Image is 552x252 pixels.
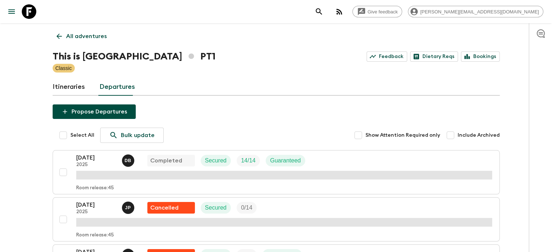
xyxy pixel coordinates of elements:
div: Flash Pack cancellation [147,202,195,214]
span: Include Archived [458,132,500,139]
button: JP [122,202,136,214]
p: Classic [56,65,72,72]
span: [PERSON_NAME][EMAIL_ADDRESS][DOMAIN_NAME] [416,9,543,15]
p: 2025 [76,209,116,215]
p: Secured [205,156,227,165]
button: search adventures [312,4,326,19]
p: Guaranteed [270,156,301,165]
div: Secured [201,202,231,214]
span: Diana Bedoya [122,157,136,162]
p: Room release: 45 [76,185,114,191]
span: Show Attention Required only [365,132,440,139]
p: [DATE] [76,201,116,209]
p: 0 / 14 [241,203,252,212]
a: Itineraries [53,78,85,96]
div: Trip Fill [237,202,257,214]
p: All adventures [66,32,107,41]
h1: This is [GEOGRAPHIC_DATA] PT1 [53,49,216,64]
p: J P [125,205,131,211]
a: Departures [99,78,135,96]
a: Bulk update [100,128,164,143]
p: Secured [205,203,227,212]
span: Select All [70,132,94,139]
div: Secured [201,155,231,166]
span: Josefina Paez [122,204,136,210]
p: Room release: 45 [76,232,114,238]
p: 14 / 14 [241,156,255,165]
a: Feedback [367,51,407,62]
div: [PERSON_NAME][EMAIL_ADDRESS][DOMAIN_NAME] [408,6,543,17]
div: Trip Fill [237,155,260,166]
a: Bookings [461,51,500,62]
p: Cancelled [150,203,179,212]
button: [DATE]2025Josefina PaezFlash Pack cancellationSecuredTrip FillRoom release:45 [53,197,500,241]
p: Bulk update [121,131,155,140]
button: Propose Departures [53,104,136,119]
span: Give feedback [364,9,402,15]
button: [DATE]2025Diana BedoyaCompletedSecuredTrip FillGuaranteedRoom release:45 [53,150,500,194]
a: All adventures [53,29,111,44]
a: Give feedback [352,6,402,17]
p: Completed [150,156,182,165]
p: 2025 [76,162,116,168]
a: Dietary Reqs [410,51,458,62]
p: [DATE] [76,153,116,162]
button: menu [4,4,19,19]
